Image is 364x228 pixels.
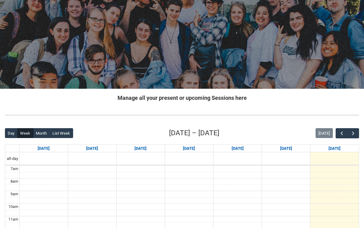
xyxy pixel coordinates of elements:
[9,178,19,185] div: 8am
[169,128,219,138] h2: [DATE] – [DATE]
[336,128,347,138] button: Previous Week
[327,145,342,152] a: Go to September 6, 2025
[33,128,50,138] button: Month
[7,204,19,210] div: 10am
[85,145,99,152] a: Go to September 1, 2025
[316,128,333,138] button: [DATE]
[9,166,19,172] div: 7am
[5,128,18,138] button: Day
[133,145,148,152] a: Go to September 2, 2025
[50,128,73,138] button: List Week
[17,128,33,138] button: Week
[182,145,196,152] a: Go to September 3, 2025
[9,191,19,197] div: 9am
[36,145,51,152] a: Go to August 31, 2025
[230,145,245,152] a: Go to September 4, 2025
[5,94,359,102] h2: Manage all your present or upcoming Sessions here
[6,156,19,162] span: all-day
[279,145,293,152] a: Go to September 5, 2025
[5,112,359,118] img: REDU_GREY_LINE
[7,216,19,222] div: 11am
[347,128,359,138] button: Next Week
